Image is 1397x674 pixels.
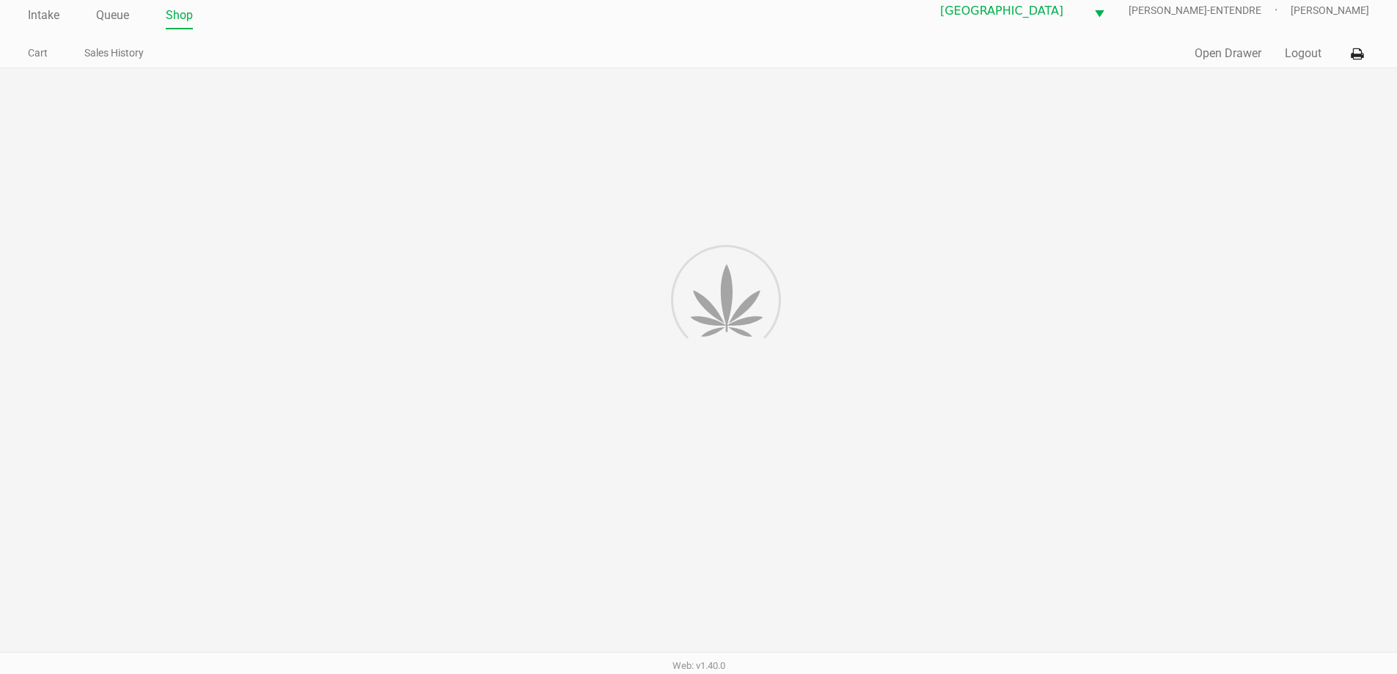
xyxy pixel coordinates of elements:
a: Intake [28,5,59,26]
span: [PERSON_NAME] [1291,3,1369,18]
button: Logout [1285,45,1321,62]
span: [GEOGRAPHIC_DATA] [940,2,1077,20]
button: Open Drawer [1195,45,1261,62]
a: Cart [28,44,48,62]
a: Queue [96,5,129,26]
span: Web: v1.40.0 [672,660,725,671]
a: Shop [166,5,193,26]
span: [PERSON_NAME]-ENTENDRE [1129,3,1291,18]
a: Sales History [84,44,144,62]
